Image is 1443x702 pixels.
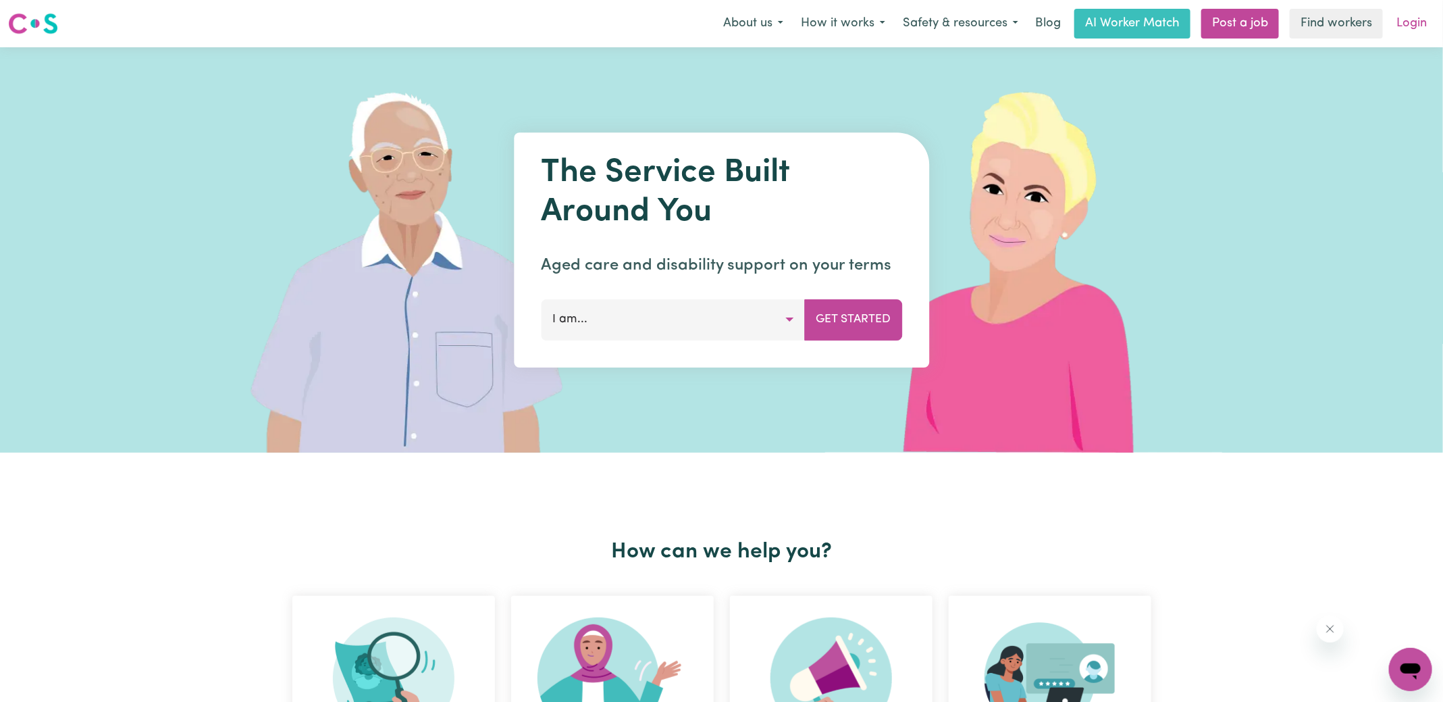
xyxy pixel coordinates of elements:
button: How it works [792,9,894,38]
p: Aged care and disability support on your terms [541,253,902,278]
a: Login [1388,9,1435,39]
button: I am... [541,299,805,340]
button: Safety & resources [894,9,1027,38]
button: About us [714,9,792,38]
a: Careseekers logo [8,8,58,39]
button: Get Started [804,299,902,340]
h2: How can we help you? [284,539,1159,565]
a: AI Worker Match [1074,9,1190,39]
h1: The Service Built Around You [541,154,902,232]
img: Careseekers logo [8,11,58,36]
iframe: Close message [1317,616,1344,643]
a: Blog [1027,9,1069,39]
span: Need any help? [8,9,82,20]
iframe: Button to launch messaging window [1389,648,1432,691]
a: Find workers [1290,9,1383,39]
a: Post a job [1201,9,1279,39]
